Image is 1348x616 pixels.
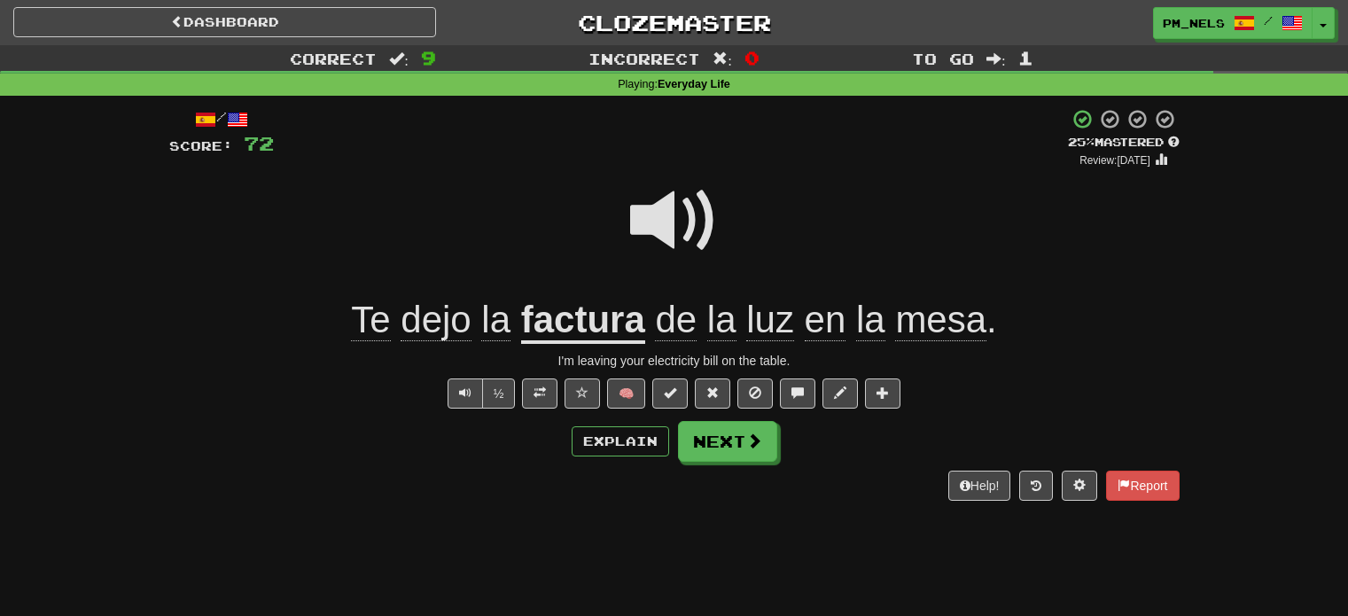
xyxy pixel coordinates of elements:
[444,378,516,409] div: Text-to-speech controls
[572,426,669,456] button: Explain
[244,132,274,154] span: 72
[744,47,760,68] span: 0
[169,108,274,130] div: /
[401,299,471,341] span: dejo
[607,378,645,409] button: 🧠
[1079,154,1150,167] small: Review: [DATE]
[1018,47,1033,68] span: 1
[351,299,390,341] span: Te
[482,378,516,409] button: ½
[481,299,510,341] span: la
[986,51,1006,66] span: :
[707,299,736,341] span: la
[1019,471,1053,501] button: Round history (alt+y)
[1068,135,1180,151] div: Mastered
[780,378,815,409] button: Discuss sentence (alt+u)
[645,299,997,341] span: .
[522,378,557,409] button: Toggle translation (alt+t)
[746,299,794,341] span: luz
[1068,135,1095,149] span: 25 %
[169,352,1180,370] div: I'm leaving your electricity bill on the table.
[895,299,986,341] span: mesa
[588,50,700,67] span: Incorrect
[652,378,688,409] button: Set this sentence to 100% Mastered (alt+m)
[822,378,858,409] button: Edit sentence (alt+d)
[463,7,885,38] a: Clozemaster
[1153,7,1313,39] a: pm_nels /
[865,378,900,409] button: Add to collection (alt+a)
[290,50,377,67] span: Correct
[1163,15,1225,31] span: pm_nels
[713,51,732,66] span: :
[13,7,436,37] a: Dashboard
[912,50,974,67] span: To go
[1264,14,1273,27] span: /
[856,299,885,341] span: la
[1106,471,1179,501] button: Report
[695,378,730,409] button: Reset to 0% Mastered (alt+r)
[421,47,436,68] span: 9
[565,378,600,409] button: Favorite sentence (alt+f)
[805,299,846,341] span: en
[169,138,233,153] span: Score:
[389,51,409,66] span: :
[658,78,730,90] strong: Everyday Life
[655,299,697,341] span: de
[448,378,483,409] button: Play sentence audio (ctl+space)
[948,471,1011,501] button: Help!
[737,378,773,409] button: Ignore sentence (alt+i)
[678,421,777,462] button: Next
[521,299,645,344] u: factura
